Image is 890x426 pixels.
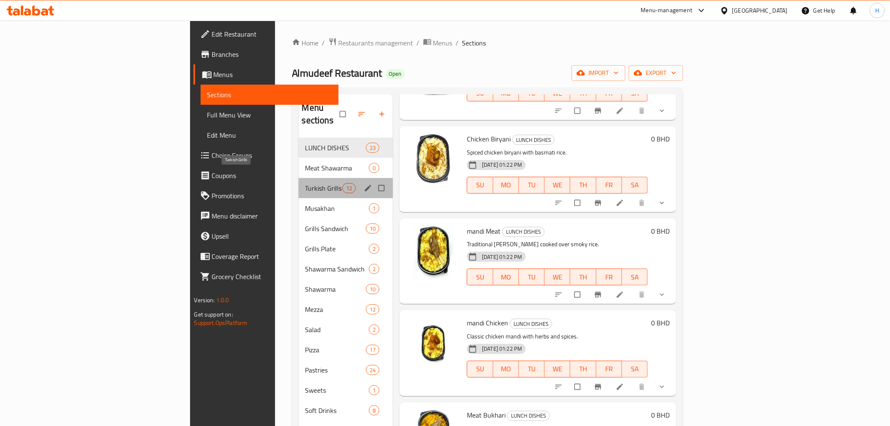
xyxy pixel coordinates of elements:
div: Pizza17 [299,340,393,360]
a: Grocery Checklist [193,266,339,287]
span: SA [625,87,644,99]
div: Pizza [305,345,366,355]
a: Upsell [193,226,339,246]
span: Coverage Report [212,251,332,261]
a: Edit menu item [616,290,626,299]
a: Promotions [193,186,339,206]
span: Turkish Grills [305,183,342,193]
button: SA [622,269,648,285]
div: Grills Sandwich10 [299,218,393,239]
div: items [369,244,379,254]
div: Grills Plate2 [299,239,393,259]
p: Classic chicken mandi with herbs and spices. [467,331,648,342]
h6: 0 BHD [651,317,670,329]
div: items [369,203,379,213]
div: items [366,345,379,355]
svg: Show Choices [658,383,666,391]
span: Mezza [305,304,366,314]
span: Restaurants management [339,38,413,48]
span: TU [522,87,541,99]
span: Select to update [569,287,587,303]
a: Coupons [193,165,339,186]
span: MO [497,179,516,191]
button: WE [545,177,570,194]
span: FR [600,363,619,375]
span: Grocery Checklist [212,272,332,282]
button: Branch-specific-item [589,378,609,396]
div: items [366,365,379,375]
button: Branch-specific-item [589,194,609,212]
button: TH [570,177,596,194]
button: sort-choices [549,378,569,396]
span: Meat Shawarma [305,163,369,173]
span: [DATE] 01:22 PM [479,161,525,169]
span: MO [497,87,516,99]
button: delete [633,378,653,396]
svg: Show Choices [658,290,666,299]
div: LUNCH DISHES [507,411,550,421]
span: 2 [369,326,379,334]
div: Salad2 [299,319,393,340]
span: [DATE] 01:22 PM [479,253,525,261]
button: show more [653,194,673,212]
span: Pastries [305,365,366,375]
div: Soft Drinks8 [299,400,393,421]
a: Menus [423,37,453,48]
button: show more [653,378,673,396]
a: Branches [193,44,339,64]
button: sort-choices [549,101,569,120]
span: TH [574,271,593,283]
span: Select to update [569,379,587,395]
button: TH [570,269,596,285]
span: Shawarma [305,284,366,294]
span: Select to update [569,195,587,211]
span: LUNCH DISHES [508,411,549,421]
span: SU [471,87,490,99]
button: SU [467,177,493,194]
span: Sections [462,38,486,48]
span: LUNCH DISHES [513,135,554,145]
span: LUNCH DISHES [510,319,552,329]
span: Select all sections [335,106,352,122]
div: LUNCH DISHES [305,143,366,153]
h6: 0 BHD [651,409,670,421]
p: Spiced chicken biryani with basmati rice. [467,147,648,158]
div: items [369,385,379,395]
span: 2 [369,245,379,253]
span: 23 [366,144,379,152]
span: 8 [369,407,379,415]
span: Coupons [212,170,332,181]
div: items [366,304,379,314]
span: WE [548,363,567,375]
svg: Show Choices [658,106,666,115]
span: SU [471,271,490,283]
span: Almudeef Restaurant [292,64,382,83]
span: Version: [194,295,215,306]
span: 10 [366,225,379,233]
span: Menus [214,69,332,80]
span: Edit Menu [207,130,332,140]
span: Shawarma Sandwich [305,264,369,274]
span: Edit Restaurant [212,29,332,39]
button: SA [622,361,648,378]
a: Edit menu item [616,106,626,115]
span: 1 [369,205,379,213]
span: Promotions [212,191,332,201]
a: Choice Groups [193,145,339,165]
button: delete [633,285,653,304]
button: SU [467,269,493,285]
button: SA [622,177,648,194]
span: WE [548,179,567,191]
span: Grills Sandwich [305,224,366,234]
a: Full Menu View [201,105,339,125]
span: Sort sections [352,105,373,123]
span: TU [522,179,541,191]
span: 12 [343,184,355,192]
h6: 0 BHD [651,225,670,237]
div: Open [386,69,405,79]
button: MO [493,177,519,194]
img: mandi Chicken [406,317,460,371]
